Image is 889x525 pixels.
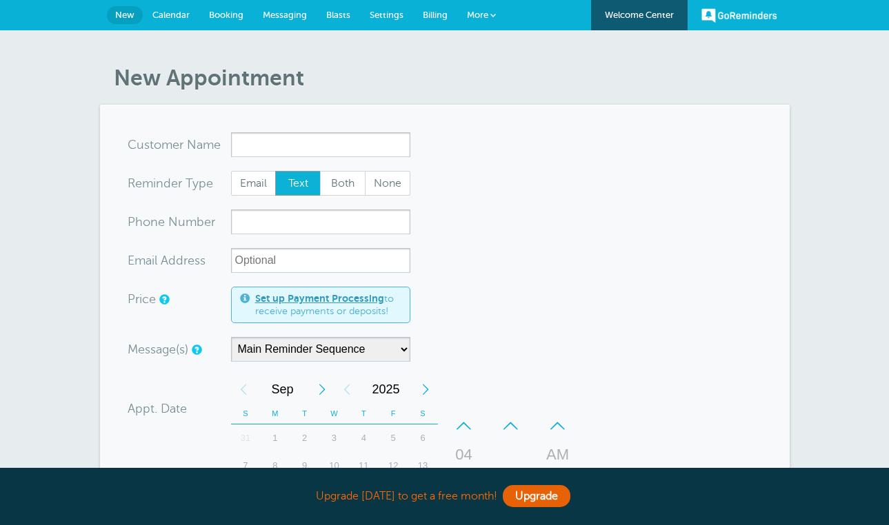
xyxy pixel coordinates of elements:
[379,424,408,452] div: Friday, September 5
[276,172,320,195] span: Text
[326,10,350,20] span: Blasts
[150,138,197,151] span: tomer N
[107,6,143,24] a: New
[408,424,438,452] div: Saturday, September 6
[231,424,261,452] div: Sunday, August 31
[231,248,410,273] input: Optional
[231,424,261,452] div: 31
[128,216,150,228] span: Pho
[159,295,168,304] a: An optional price for the appointment. If you set a price, you can include a payment link in your...
[152,254,183,267] span: il Add
[503,485,570,507] a: Upgrade
[448,441,481,469] div: 04
[349,452,379,480] div: 11
[334,375,359,403] div: Previous Year
[379,452,408,480] div: Friday, September 12
[379,403,408,424] th: F
[128,254,152,267] span: Ema
[423,10,448,20] span: Billing
[408,424,438,452] div: 6
[349,424,379,452] div: Thursday, September 4
[128,209,231,234] div: mber
[290,452,319,480] div: 9
[260,452,290,480] div: 8
[231,452,261,480] div: Sunday, September 7
[260,424,290,452] div: Monday, September 1
[319,452,349,480] div: 10
[260,452,290,480] div: Monday, September 8
[408,452,438,480] div: 13
[541,441,575,469] div: AM
[232,172,276,195] span: Email
[275,171,321,196] label: Text
[290,424,319,452] div: Tuesday, September 2
[359,375,413,403] span: 2025
[231,452,261,480] div: 7
[321,172,365,195] span: Both
[231,403,261,424] th: S
[209,10,243,20] span: Booking
[255,293,401,317] span: to receive payments or deposits!
[150,216,186,228] span: ne Nu
[408,403,438,424] th: S
[128,293,156,305] label: Price
[349,403,379,424] th: T
[128,132,231,157] div: ame
[256,375,310,403] span: September
[413,375,438,403] div: Next Year
[263,10,307,20] span: Messaging
[379,424,408,452] div: 5
[834,470,875,511] iframe: Resource center
[255,293,384,304] a: Set up Payment Processing
[366,172,410,195] span: None
[290,403,319,424] th: T
[100,482,790,511] div: Upgrade [DATE] to get a free month!
[128,402,187,415] label: Appt. Date
[115,10,134,20] span: New
[319,424,349,452] div: Wednesday, September 3
[379,452,408,480] div: 12
[290,452,319,480] div: Tuesday, September 9
[408,452,438,480] div: Saturday, September 13
[365,171,410,196] label: None
[319,452,349,480] div: Wednesday, September 10
[231,171,277,196] label: Email
[319,424,349,452] div: 3
[290,424,319,452] div: 2
[260,424,290,452] div: 1
[128,343,188,356] label: Message(s)
[467,10,488,20] span: More
[349,424,379,452] div: 4
[320,171,366,196] label: Both
[349,452,379,480] div: Thursday, September 11
[128,248,231,273] div: ress
[319,403,349,424] th: W
[128,177,213,189] label: Reminder Type
[128,138,150,151] span: Cus
[231,375,256,403] div: Previous Month
[114,65,790,91] h1: New Appointment
[192,345,200,354] a: Simple templates and custom messages will use the reminder schedule set under Settings > Reminder...
[152,10,190,20] span: Calendar
[260,403,290,424] th: M
[370,10,403,20] span: Settings
[310,375,334,403] div: Next Month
